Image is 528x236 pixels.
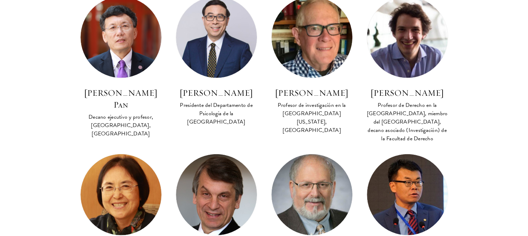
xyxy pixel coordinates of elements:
[89,113,153,138] font: Decano ejecutivo y profesor, [GEOGRAPHIC_DATA], [GEOGRAPHIC_DATA]
[180,101,253,126] font: Presidente del Departamento de Psicología de la [GEOGRAPHIC_DATA]
[278,101,346,134] font: Profesor de investigación en la [GEOGRAPHIC_DATA][US_STATE], [GEOGRAPHIC_DATA]
[367,101,448,143] font: Profesor de Derecho en la [GEOGRAPHIC_DATA], miembro del [GEOGRAPHIC_DATA], decano asociado (Inve...
[275,87,349,98] font: [PERSON_NAME]
[179,87,253,98] font: [PERSON_NAME]
[84,87,158,110] font: [PERSON_NAME] Pan
[370,87,444,98] font: [PERSON_NAME]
